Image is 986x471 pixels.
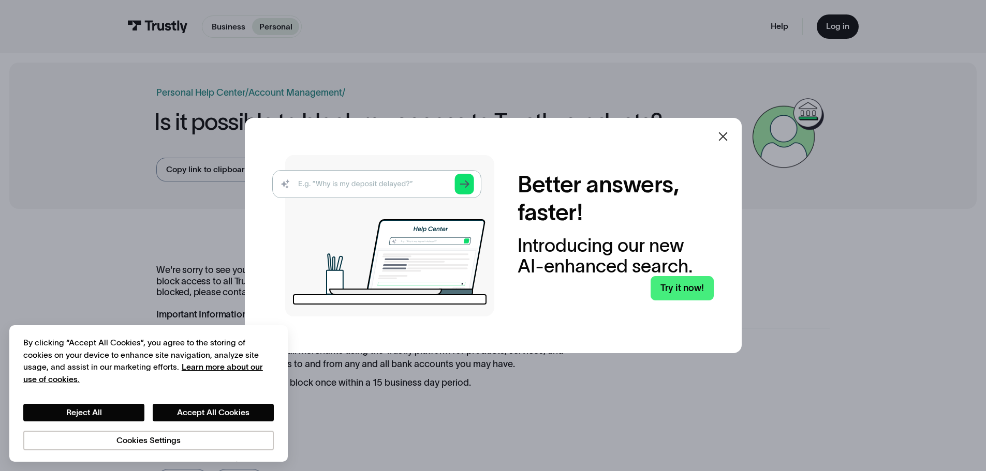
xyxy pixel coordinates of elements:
button: Reject All [23,404,144,421]
div: Cookie banner [9,325,288,462]
button: Accept All Cookies [153,404,274,421]
div: Privacy [23,337,274,450]
a: Try it now! [651,276,714,300]
h2: Better answers, faster! [518,171,714,226]
div: By clicking “Accept All Cookies”, you agree to the storing of cookies on your device to enhance s... [23,337,274,385]
button: Cookies Settings [23,431,274,450]
div: Introducing our new AI-enhanced search. [518,235,714,276]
